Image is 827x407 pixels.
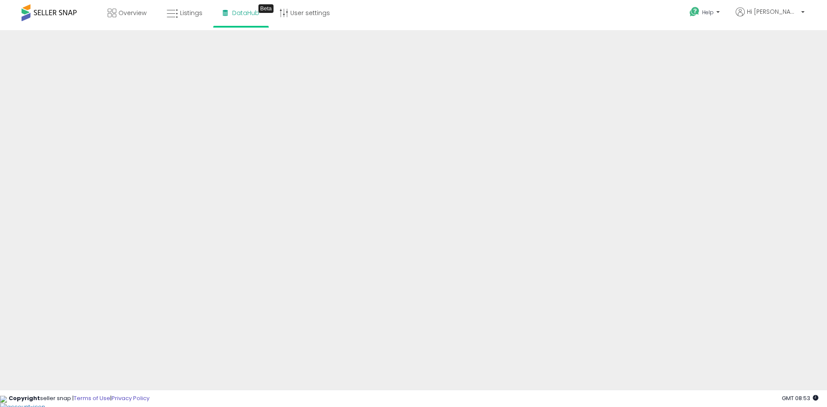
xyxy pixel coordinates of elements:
span: Hi [PERSON_NAME] [747,7,799,16]
a: Hi [PERSON_NAME] [736,7,805,27]
span: Overview [118,9,146,17]
span: Help [702,9,714,16]
i: Get Help [689,6,700,17]
div: Tooltip anchor [258,4,274,13]
span: DataHub [232,9,259,17]
span: Listings [180,9,202,17]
